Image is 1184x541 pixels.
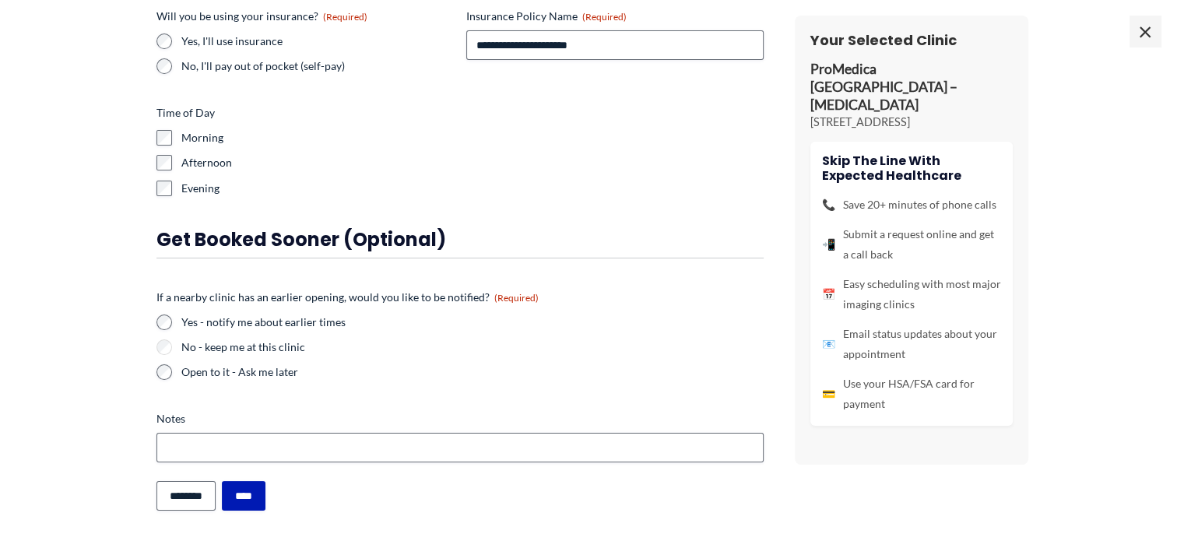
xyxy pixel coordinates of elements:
[156,9,367,24] legend: Will you be using your insurance?
[156,105,215,121] legend: Time of Day
[323,11,367,23] span: (Required)
[181,314,764,330] label: Yes - notify me about earlier times
[181,339,764,355] label: No - keep me at this clinic
[822,374,1001,414] li: Use your HSA/FSA card for payment
[822,195,835,215] span: 📞
[181,364,764,380] label: Open to it - Ask me later
[810,114,1013,130] p: [STREET_ADDRESS]
[822,153,1001,183] h4: Skip the line with Expected Healthcare
[1130,16,1161,47] span: ×
[822,195,1001,215] li: Save 20+ minutes of phone calls
[181,130,454,146] label: Morning
[822,334,835,354] span: 📧
[810,31,1013,49] h3: Your Selected Clinic
[822,324,1001,364] li: Email status updates about your appointment
[181,58,454,74] label: No, I'll pay out of pocket (self-pay)
[822,284,835,304] span: 📅
[822,234,835,255] span: 📲
[822,274,1001,314] li: Easy scheduling with most major imaging clinics
[156,227,764,251] h3: Get booked sooner (optional)
[466,9,764,24] label: Insurance Policy Name
[494,292,539,304] span: (Required)
[156,411,764,427] label: Notes
[181,155,454,170] label: Afternoon
[582,11,627,23] span: (Required)
[822,224,1001,265] li: Submit a request online and get a call back
[181,33,454,49] label: Yes, I'll use insurance
[156,290,539,305] legend: If a nearby clinic has an earlier opening, would you like to be notified?
[810,61,1013,114] p: ProMedica [GEOGRAPHIC_DATA] – [MEDICAL_DATA]
[822,384,835,404] span: 💳
[181,181,454,196] label: Evening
